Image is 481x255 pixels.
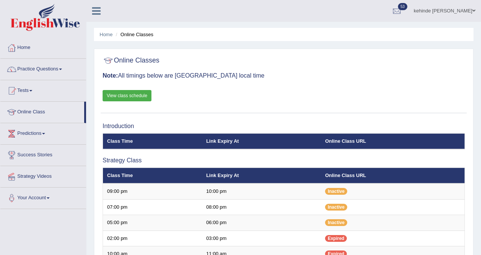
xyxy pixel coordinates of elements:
td: 08:00 pm [202,199,321,215]
li: Online Classes [114,31,153,38]
a: Success Stories [0,145,86,163]
td: 06:00 pm [202,215,321,231]
td: 10:00 pm [202,183,321,199]
th: Online Class URL [321,168,464,183]
a: Home [100,32,113,37]
th: Link Expiry At [202,168,321,183]
th: Class Time [103,168,202,183]
span: Expired [325,235,347,242]
a: Strategy Videos [0,166,86,185]
td: 03:00 pm [202,231,321,246]
th: Class Time [103,133,202,149]
a: Online Class [0,102,84,121]
a: Tests [0,80,86,99]
th: Online Class URL [321,133,464,149]
a: Home [0,37,86,56]
td: 09:00 pm [103,183,202,199]
span: 53 [398,3,407,10]
h3: Introduction [103,123,465,130]
span: Inactive [325,188,347,195]
a: Your Account [0,188,86,206]
a: Predictions [0,123,86,142]
td: 02:00 pm [103,231,202,246]
b: Note: [103,72,118,79]
h2: Online Classes [103,55,159,66]
span: Inactive [325,204,347,211]
h3: Strategy Class [103,157,465,164]
span: Inactive [325,219,347,226]
h3: All timings below are [GEOGRAPHIC_DATA] local time [103,72,465,79]
th: Link Expiry At [202,133,321,149]
a: View class schedule [103,90,151,101]
td: 07:00 pm [103,199,202,215]
td: 05:00 pm [103,215,202,231]
a: Practice Questions [0,59,86,78]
